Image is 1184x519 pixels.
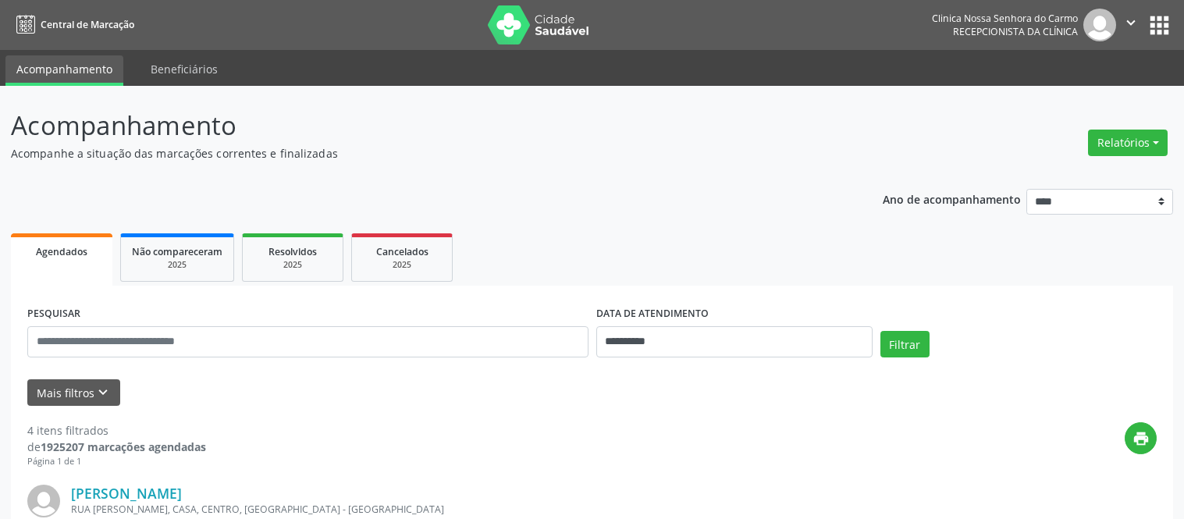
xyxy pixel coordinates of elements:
[1088,130,1168,156] button: Relatórios
[27,302,80,326] label: PESQUISAR
[1132,430,1150,447] i: print
[140,55,229,83] a: Beneficiários
[27,485,60,517] img: img
[71,485,182,502] a: [PERSON_NAME]
[883,189,1021,208] p: Ano de acompanhamento
[932,12,1078,25] div: Clinica Nossa Senhora do Carmo
[880,331,930,357] button: Filtrar
[132,259,222,271] div: 2025
[363,259,441,271] div: 2025
[5,55,123,86] a: Acompanhamento
[254,259,332,271] div: 2025
[71,503,923,516] div: RUA [PERSON_NAME], CASA, CENTRO, [GEOGRAPHIC_DATA] - [GEOGRAPHIC_DATA]
[94,384,112,401] i: keyboard_arrow_down
[1116,9,1146,41] button: 
[1125,422,1157,454] button: print
[1146,12,1173,39] button: apps
[1083,9,1116,41] img: img
[1122,14,1140,31] i: 
[11,106,824,145] p: Acompanhamento
[953,25,1078,38] span: Recepcionista da clínica
[132,245,222,258] span: Não compareceram
[27,379,120,407] button: Mais filtroskeyboard_arrow_down
[27,439,206,455] div: de
[41,439,206,454] strong: 1925207 marcações agendadas
[376,245,428,258] span: Cancelados
[36,245,87,258] span: Agendados
[27,422,206,439] div: 4 itens filtrados
[27,455,206,468] div: Página 1 de 1
[11,145,824,162] p: Acompanhe a situação das marcações correntes e finalizadas
[41,18,134,31] span: Central de Marcação
[596,302,709,326] label: DATA DE ATENDIMENTO
[11,12,134,37] a: Central de Marcação
[268,245,317,258] span: Resolvidos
